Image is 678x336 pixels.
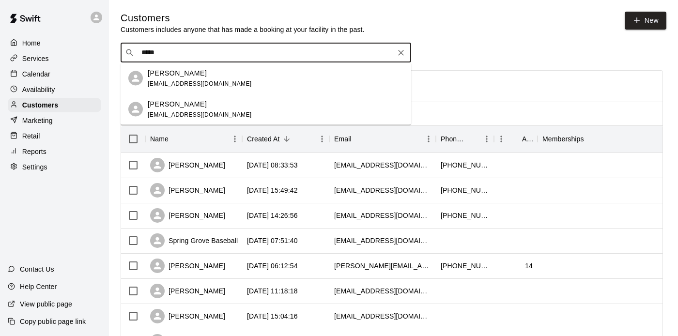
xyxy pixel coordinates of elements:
[8,113,101,128] a: Marketing
[150,125,169,153] div: Name
[121,12,365,25] h5: Customers
[334,160,431,170] div: liciamolz07@gmail.com
[247,236,298,245] div: 2025-08-08 07:51:40
[625,12,666,30] a: New
[436,125,494,153] div: Phone Number
[584,132,598,146] button: Sort
[247,286,298,296] div: 2025-08-05 11:18:18
[22,69,50,79] p: Calendar
[542,125,584,153] div: Memberships
[150,284,225,298] div: [PERSON_NAME]
[247,185,298,195] div: 2025-08-13 15:49:42
[522,125,533,153] div: Age
[494,132,508,146] button: Menu
[8,160,101,174] a: Settings
[20,264,54,274] p: Contact Us
[22,131,40,141] p: Retail
[148,80,252,87] span: [EMAIL_ADDRESS][DOMAIN_NAME]
[441,125,466,153] div: Phone Number
[441,261,489,271] div: +17174348148
[8,144,101,159] a: Reports
[148,99,207,109] p: [PERSON_NAME]
[8,98,101,112] a: Customers
[150,158,225,172] div: [PERSON_NAME]
[441,185,489,195] div: +17176824474
[247,311,298,321] div: 2025-07-31 15:04:16
[8,82,101,97] a: Availability
[247,211,298,220] div: 2025-08-10 14:26:56
[247,160,298,170] div: 2025-08-17 08:33:53
[441,160,489,170] div: +14107908185
[145,125,242,153] div: Name
[121,43,411,62] div: Search customers by name or email
[150,309,225,323] div: [PERSON_NAME]
[466,132,479,146] button: Sort
[20,299,72,309] p: View public page
[22,116,53,125] p: Marketing
[508,132,522,146] button: Sort
[148,68,207,78] p: [PERSON_NAME]
[280,132,293,146] button: Sort
[8,51,101,66] a: Services
[128,71,143,86] div: Stephen Curry
[148,111,252,118] span: [EMAIL_ADDRESS][DOMAIN_NAME]
[334,125,352,153] div: Email
[352,132,365,146] button: Sort
[22,162,47,172] p: Settings
[479,132,494,146] button: Menu
[247,261,298,271] div: 2025-08-06 06:12:54
[22,85,55,94] p: Availability
[20,317,86,326] p: Copy public page link
[315,132,329,146] button: Menu
[334,236,431,245] div: president@springgrovebaseball.com
[150,183,225,198] div: [PERSON_NAME]
[121,25,365,34] p: Customers includes anyone that has made a booking at your facility in the past.
[334,211,431,220] div: jwmcmahon4@gmail.com
[22,100,58,110] p: Customers
[8,67,101,81] a: Calendar
[525,261,533,271] div: 14
[441,211,489,220] div: +17175153575
[247,125,280,153] div: Created At
[150,259,225,273] div: [PERSON_NAME]
[22,54,49,63] p: Services
[334,311,431,321] div: jessestank@gmail.com
[128,102,143,117] div: Stephen Curry
[329,125,436,153] div: Email
[169,132,182,146] button: Sort
[334,185,431,195] div: cndthatcher@yahoo.com
[334,261,431,271] div: christopher.tawney@kloeckner.com
[150,208,225,223] div: [PERSON_NAME]
[8,36,101,50] a: Home
[394,46,408,60] button: Clear
[421,132,436,146] button: Menu
[150,233,238,248] div: Spring Grove Baseball
[242,125,329,153] div: Created At
[228,132,242,146] button: Menu
[22,147,46,156] p: Reports
[20,282,57,291] p: Help Center
[334,286,431,296] div: kkauffmann42@gmail.com
[8,129,101,143] a: Retail
[494,125,538,153] div: Age
[22,38,41,48] p: Home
